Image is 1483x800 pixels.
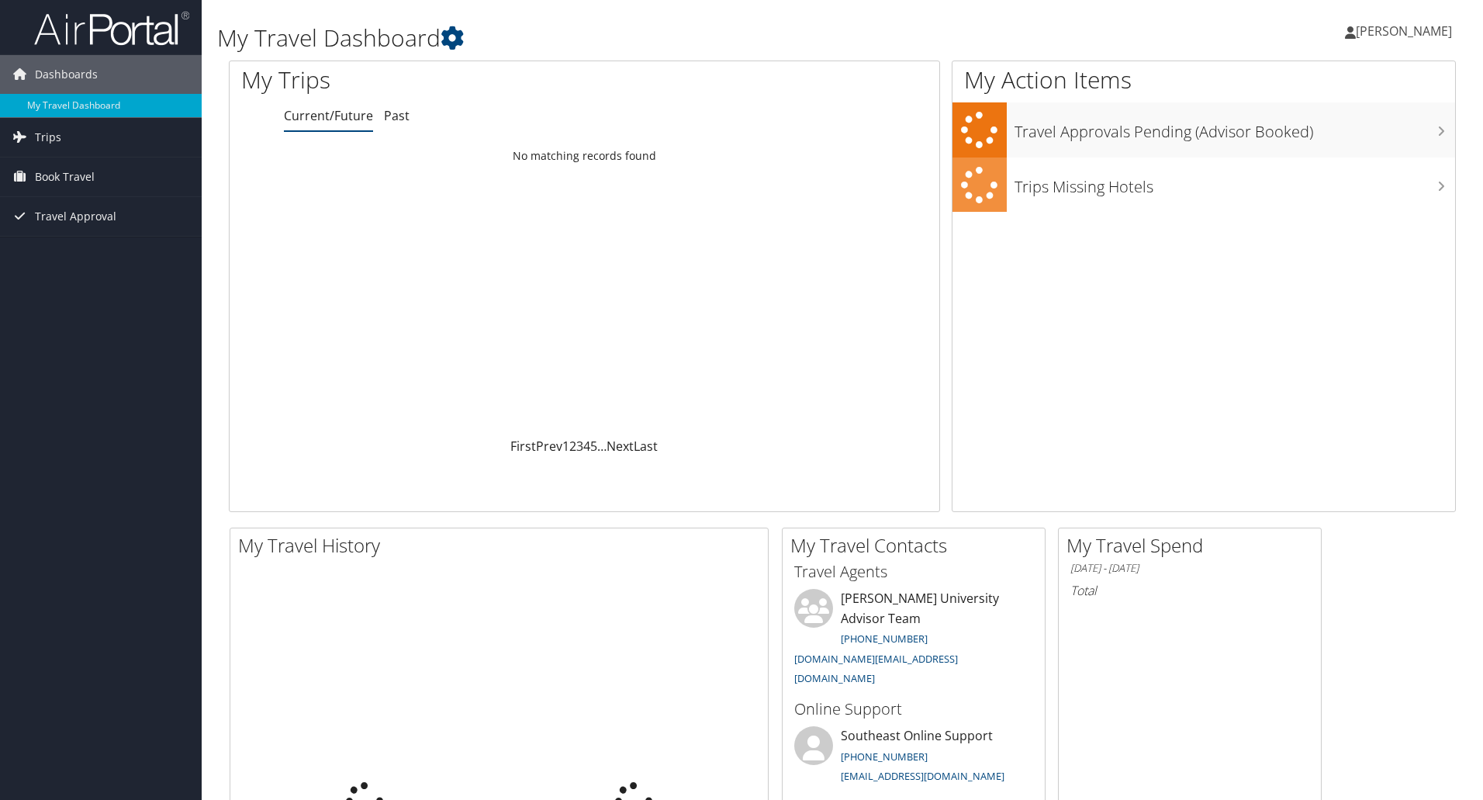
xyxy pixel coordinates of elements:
span: [PERSON_NAME] [1356,23,1452,40]
a: Trips Missing Hotels [952,158,1455,213]
a: Prev [536,438,562,455]
a: Travel Approvals Pending (Advisor Booked) [952,102,1455,158]
a: [PHONE_NUMBER] [841,632,928,646]
span: Trips [35,118,61,157]
h6: Total [1070,582,1309,599]
a: 4 [583,438,590,455]
span: Travel Approval [35,197,116,236]
a: Current/Future [284,107,373,124]
a: [PHONE_NUMBER] [841,750,928,764]
h3: Online Support [794,698,1033,720]
h2: My Travel History [238,532,768,559]
a: 5 [590,438,597,455]
li: Southeast Online Support [786,726,1041,790]
h3: Travel Agents [794,561,1033,583]
h1: My Trips [241,64,632,96]
li: [PERSON_NAME] University Advisor Team [786,589,1041,692]
h1: My Action Items [952,64,1455,96]
a: [DOMAIN_NAME][EMAIL_ADDRESS][DOMAIN_NAME] [794,652,958,686]
h2: My Travel Spend [1066,532,1321,559]
span: Book Travel [35,158,95,196]
a: 2 [569,438,576,455]
h2: My Travel Contacts [790,532,1045,559]
span: … [597,438,607,455]
a: Last [634,438,658,455]
a: 3 [576,438,583,455]
a: Past [384,107,410,124]
img: airportal-logo.png [34,10,189,47]
a: [EMAIL_ADDRESS][DOMAIN_NAME] [841,769,1004,783]
h6: [DATE] - [DATE] [1070,561,1309,576]
a: First [510,438,536,455]
h3: Trips Missing Hotels [1015,168,1455,198]
a: [PERSON_NAME] [1345,8,1467,54]
td: No matching records found [230,142,939,170]
h1: My Travel Dashboard [217,22,1051,54]
span: Dashboards [35,55,98,94]
a: 1 [562,438,569,455]
a: Next [607,438,634,455]
h3: Travel Approvals Pending (Advisor Booked) [1015,113,1455,143]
